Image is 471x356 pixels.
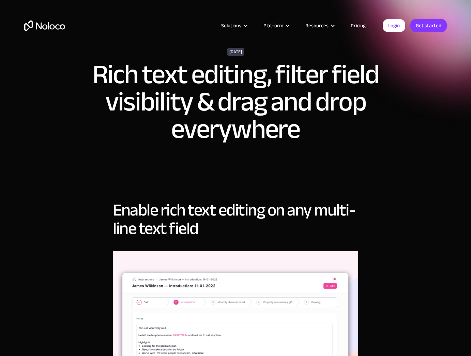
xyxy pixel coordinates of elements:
[221,21,241,30] div: Solutions
[113,201,358,238] h2: Enable rich text editing on any multi-line text field
[255,21,297,30] div: Platform
[383,19,405,32] a: Login
[24,20,65,31] a: home
[305,21,329,30] div: Resources
[60,61,411,143] h1: Rich text editing, filter field visibility & drag and drop everywhere
[263,21,283,30] div: Platform
[410,19,447,32] a: Get started
[297,21,342,30] div: Resources
[213,21,255,30] div: Solutions
[227,48,244,56] div: [DATE]
[342,21,374,30] a: Pricing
